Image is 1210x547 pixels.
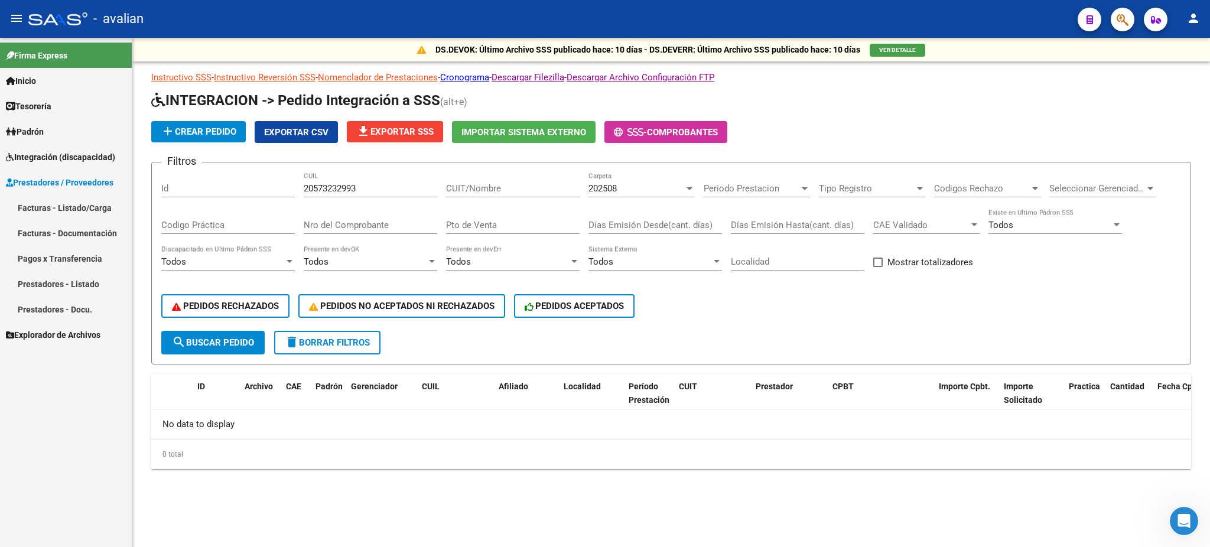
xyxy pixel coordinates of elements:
span: Importar Sistema Externo [461,127,586,138]
p: DS.DEVOK: Último Archivo SSS publicado hace: 10 días - DS.DEVERR: Último Archivo SSS publicado ha... [435,43,860,56]
mat-icon: search [172,335,186,349]
h3: Filtros [161,153,202,170]
span: Período Prestación [629,382,669,405]
span: INTEGRACION -> Pedido Integración a SSS [151,92,440,109]
span: Todos [446,256,471,267]
iframe: Intercom live chat [1170,507,1198,535]
span: Afiliado [499,382,528,391]
span: (alt+e) [440,96,467,108]
mat-icon: person [1186,11,1201,25]
span: Inicio [6,74,36,87]
span: ID [197,382,205,391]
span: Codigos Rechazo [934,183,1030,194]
datatable-header-cell: CUIL [417,374,494,426]
a: Cronograma [440,72,489,83]
button: Exportar CSV [255,121,338,143]
mat-icon: delete [285,335,299,349]
div: 0 total [151,439,1191,469]
span: Firma Express [6,49,67,62]
span: PEDIDOS NO ACEPTADOS NI RECHAZADOS [309,301,495,311]
button: Exportar SSS [347,121,443,142]
span: - [614,127,647,138]
span: Fecha Cpbt [1157,382,1200,391]
span: Integración (discapacidad) [6,151,115,164]
datatable-header-cell: CUIT [674,374,751,426]
span: Seleccionar Gerenciador [1049,183,1145,194]
button: Borrar Filtros [274,331,380,354]
datatable-header-cell: Archivo [240,374,281,426]
datatable-header-cell: ID [193,374,240,426]
span: Comprobantes [647,127,718,138]
div: No data to display [151,409,1191,439]
button: Importar Sistema Externo [452,121,596,143]
span: Gerenciador [351,382,398,391]
span: PEDIDOS RECHAZADOS [172,301,279,311]
span: Localidad [564,382,601,391]
span: Padrón [6,125,44,138]
datatable-header-cell: Prestador [751,374,828,426]
a: Descargar Archivo Configuración FTP [567,72,714,83]
span: Prestador [756,382,793,391]
a: Descargar Filezilla [492,72,564,83]
span: CPBT [832,382,854,391]
span: Tipo Registro [819,183,915,194]
datatable-header-cell: Importe Cpbt. [934,374,999,426]
p: - - - - - [151,71,1191,84]
span: Importe Cpbt. [939,382,990,391]
span: Cantidad [1110,382,1144,391]
span: Todos [161,256,186,267]
span: CAE Validado [873,220,969,230]
mat-icon: menu [9,11,24,25]
button: PEDIDOS NO ACEPTADOS NI RECHAZADOS [298,294,505,318]
datatable-header-cell: Cantidad [1105,374,1153,426]
span: 202508 [588,183,617,194]
datatable-header-cell: Afiliado [494,374,559,426]
span: Periodo Prestacion [704,183,799,194]
span: Tesorería [6,100,51,113]
span: Explorador de Archivos [6,328,100,341]
mat-icon: add [161,124,175,138]
button: PEDIDOS ACEPTADOS [514,294,635,318]
span: CUIL [422,382,440,391]
span: Practica [1069,382,1100,391]
button: -Comprobantes [604,121,727,143]
button: PEDIDOS RECHAZADOS [161,294,290,318]
span: Borrar Filtros [285,337,370,348]
span: Prestadores / Proveedores [6,176,113,189]
datatable-header-cell: CPBT [828,374,934,426]
mat-icon: file_download [356,124,370,138]
a: Nomenclador de Prestaciones [318,72,438,83]
button: VER DETALLE [870,44,925,57]
datatable-header-cell: Importe Solicitado [999,374,1064,426]
datatable-header-cell: Gerenciador [346,374,417,426]
span: Exportar CSV [264,127,328,138]
span: Importe Solicitado [1004,382,1042,405]
datatable-header-cell: Padrón [311,374,346,426]
span: CAE [286,382,301,391]
a: Instructivo Reversión SSS [214,72,315,83]
span: Todos [588,256,613,267]
button: Crear Pedido [151,121,246,142]
span: VER DETALLE [879,47,916,53]
span: CUIT [679,382,697,391]
span: PEDIDOS ACEPTADOS [525,301,624,311]
span: Todos [304,256,328,267]
span: Buscar Pedido [172,337,254,348]
button: Buscar Pedido [161,331,265,354]
span: Crear Pedido [161,126,236,137]
span: Padrón [315,382,343,391]
span: Mostrar totalizadores [887,255,973,269]
datatable-header-cell: Practica [1064,374,1105,426]
span: - avalian [93,6,144,32]
span: Exportar SSS [356,126,434,137]
datatable-header-cell: Localidad [559,374,624,426]
span: Todos [988,220,1013,230]
datatable-header-cell: Fecha Cpbt [1153,374,1206,426]
a: Instructivo SSS [151,72,212,83]
datatable-header-cell: CAE [281,374,311,426]
datatable-header-cell: Período Prestación [624,374,674,426]
span: Archivo [245,382,273,391]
